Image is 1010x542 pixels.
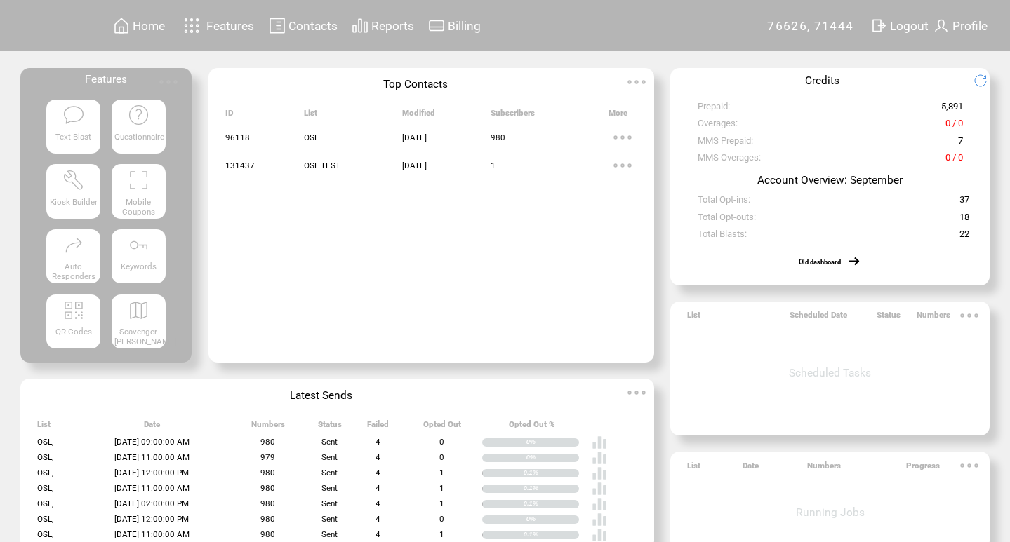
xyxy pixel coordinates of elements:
[526,454,580,462] div: 0%
[260,514,275,524] span: 980
[37,514,53,524] span: OSL,
[698,101,730,117] span: Prepaid:
[122,197,155,217] span: Mobile Coupons
[376,452,380,462] span: 4
[687,461,700,476] span: List
[439,452,444,462] span: 0
[623,379,651,407] img: ellypsis.svg
[491,108,535,123] span: Subscribers
[439,483,444,493] span: 1
[698,152,761,168] span: MMS Overages:
[955,302,983,330] img: ellypsis.svg
[128,234,150,257] img: keywords.svg
[592,466,607,481] img: poll%20-%20white.svg
[46,164,100,218] a: Kiosk Builder
[111,15,167,36] a: Home
[376,529,380,539] span: 4
[491,133,505,142] span: 980
[128,299,150,322] img: scavenger.svg
[52,262,95,281] span: Auto Responders
[592,481,607,496] img: poll%20-%20white.svg
[917,310,950,325] span: Numbers
[402,108,435,123] span: Modified
[524,531,580,539] div: 0.1%
[491,161,496,170] span: 1
[128,169,150,191] img: coupons.svg
[877,310,901,325] span: Status
[958,135,963,151] span: 7
[114,327,176,346] span: Scavenger [PERSON_NAME]
[180,14,204,37] img: features.svg
[62,104,85,126] img: text-blast.svg
[790,310,847,325] span: Scheduled Date
[290,389,352,402] span: Latest Sends
[698,118,738,134] span: Overages:
[609,151,637,179] img: ellypsis.svg
[62,234,85,257] img: auto-responders.svg
[321,529,338,539] span: Sent
[46,100,100,154] a: Text Blast
[623,68,651,96] img: ellypsis.svg
[46,229,100,283] a: Auto Responders
[767,19,853,33] span: 76626, 71444
[55,132,91,142] span: Text Blast
[376,437,380,447] span: 4
[799,258,841,266] a: Old dashboard
[402,133,427,142] span: [DATE]
[267,15,340,36] a: Contacts
[906,461,940,476] span: Progress
[439,529,444,539] span: 1
[46,294,100,348] a: QR Codes
[85,73,127,86] span: Features
[260,468,275,477] span: 980
[112,164,166,218] a: Mobile Coupons
[144,419,160,435] span: Date
[698,194,750,210] span: Total Opt-ins:
[321,483,338,493] span: Sent
[592,496,607,512] img: poll%20-%20white.svg
[50,197,98,207] span: Kiosk Builder
[743,461,759,476] span: Date
[945,152,963,168] span: 0 / 0
[439,468,444,477] span: 1
[37,468,53,477] span: OSL,
[321,468,338,477] span: Sent
[439,437,444,447] span: 0
[526,438,580,447] div: 0%
[870,17,887,34] img: exit.svg
[318,419,342,435] span: Status
[933,17,950,34] img: profile.svg
[376,499,380,508] span: 4
[260,483,275,493] span: 980
[428,17,445,34] img: creidtcard.svg
[260,452,275,462] span: 979
[796,506,865,519] span: Running Jobs
[304,161,340,170] span: OSL TEST
[698,135,753,151] span: MMS Prepaid:
[698,229,747,245] span: Total Blasts:
[439,499,444,508] span: 1
[609,123,637,151] img: ellypsis.svg
[423,419,461,435] span: Opted Out
[805,74,839,87] span: Credits
[350,15,416,36] a: Reports
[225,133,250,142] span: 96118
[931,15,990,36] a: Profile
[288,19,338,33] span: Contacts
[114,468,189,477] span: [DATE] 12:00:00 PM
[114,437,190,447] span: [DATE] 09:00:00 AM
[304,108,317,123] span: List
[321,452,338,462] span: Sent
[524,469,580,477] div: 0.1%
[113,17,130,34] img: home.svg
[959,194,969,210] span: 37
[37,483,53,493] span: OSL,
[178,12,257,39] a: Features
[592,435,607,450] img: poll%20-%20white.svg
[121,262,157,271] span: Keywords
[62,169,85,191] img: tool%201.svg
[367,419,389,435] span: Failed
[114,514,189,524] span: [DATE] 12:00:00 PM
[260,529,275,539] span: 980
[383,78,448,90] span: Top Contacts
